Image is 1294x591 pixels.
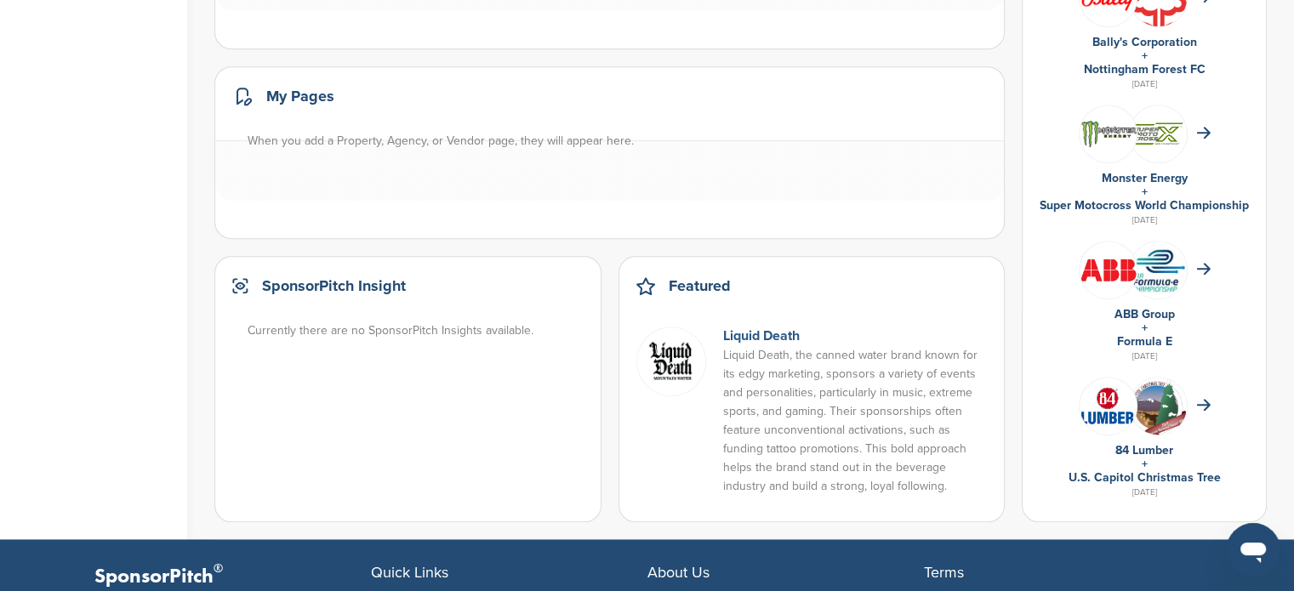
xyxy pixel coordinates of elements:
[1069,470,1221,485] a: U.S. Capitol Christmas Tree
[1084,62,1206,77] a: Nottingham Forest FC
[1092,35,1197,49] a: Bally's Corporation
[1114,307,1175,321] a: ABB Group
[1040,349,1249,364] div: [DATE]
[248,321,585,340] div: Currently there are no SponsorPitch Insights available.
[371,563,448,582] span: Quick Links
[1142,48,1148,63] a: +
[1130,242,1187,298] img: Data?1415808376
[214,558,223,579] span: ®
[1080,387,1137,424] img: 84lumber
[636,327,706,396] img: Screen shot 2022 01 05 at 10.58.13 am
[1130,378,1187,440] img: 5df3618ce719dd9c82fddedcc7d6299c
[1040,485,1249,500] div: [DATE]
[1102,171,1188,185] a: Monster Energy
[1142,457,1148,471] a: +
[262,274,406,298] h2: SponsorPitch Insight
[1117,334,1172,349] a: Formula E
[1142,321,1148,335] a: +
[1142,185,1148,199] a: +
[1080,121,1137,147] img: 440px monster energy logo
[723,327,800,344] a: Liquid Death
[669,274,731,298] h2: Featured
[266,84,334,108] h2: My Pages
[1130,119,1187,148] img: Smx
[723,346,988,496] p: Liquid Death, the canned water brand known for its edgy marketing, sponsors a variety of events a...
[1040,213,1249,228] div: [DATE]
[1226,523,1280,577] iframe: Button to launch messaging window
[1115,443,1173,457] a: 84 Lumber
[1040,77,1249,92] div: [DATE]
[924,563,964,582] span: Terms
[94,565,371,589] p: SponsorPitch
[248,132,989,151] div: When you add a Property, Agency, or Vendor page, they will appear here.
[1040,198,1249,213] a: Super Motocross World Championship
[647,563,710,582] span: About Us
[1080,259,1137,281] img: Abb logo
